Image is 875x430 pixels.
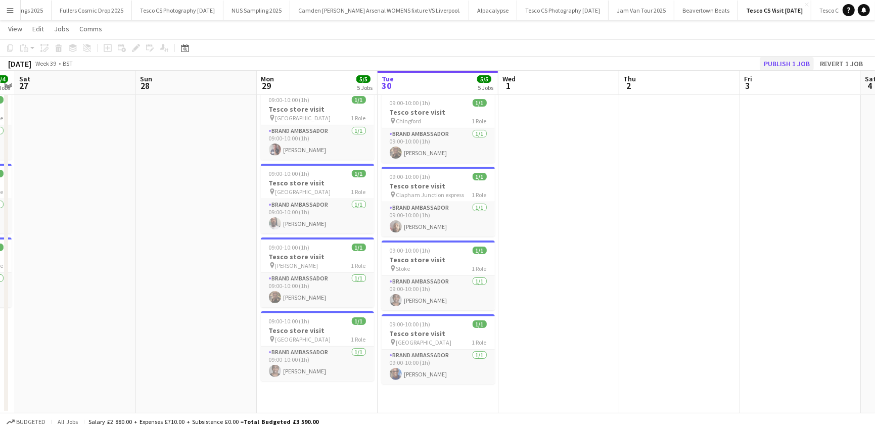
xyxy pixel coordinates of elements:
h3: Tesco store visit [382,255,495,264]
app-card-role: Brand Ambassador1/109:00-10:00 (1h)[PERSON_NAME] [261,273,374,307]
span: Week 39 [33,60,59,67]
span: 09:00-10:00 (1h) [390,173,431,180]
span: Edit [32,24,44,33]
span: Total Budgeted £3 590.00 [244,418,318,425]
h3: Tesco store visit [261,326,374,335]
h3: Tesco store visit [261,105,374,114]
span: [GEOGRAPHIC_DATA] [275,114,331,122]
app-job-card: 09:00-10:00 (1h)1/1Tesco store visit Clapham Junction express1 RoleBrand Ambassador1/109:00-10:00... [382,167,495,236]
span: 1/1 [473,173,487,180]
h3: Tesco store visit [261,178,374,187]
span: [PERSON_NAME] [275,262,318,269]
span: 5/5 [477,75,491,83]
app-card-role: Brand Ambassador1/109:00-10:00 (1h)[PERSON_NAME] [261,347,374,381]
span: 09:00-10:00 (1h) [269,170,310,177]
div: Salary £2 880.00 + Expenses £710.00 + Subsistence £0.00 = [88,418,318,425]
span: 1 Role [351,262,366,269]
div: BST [63,60,73,67]
app-job-card: 09:00-10:00 (1h)1/1Tesco store visit [GEOGRAPHIC_DATA]1 RoleBrand Ambassador1/109:00-10:00 (1h)[P... [261,164,374,233]
span: 1 Role [351,114,366,122]
span: Wed [502,74,516,83]
span: 1 [501,80,516,91]
div: 5 Jobs [478,84,493,91]
app-job-card: 09:00-10:00 (1h)1/1Tesco store visit [PERSON_NAME]1 RoleBrand Ambassador1/109:00-10:00 (1h)[PERSO... [261,237,374,307]
span: [GEOGRAPHIC_DATA] [275,336,331,343]
div: 09:00-10:00 (1h)1/1Tesco store visit Stoke1 RoleBrand Ambassador1/109:00-10:00 (1h)[PERSON_NAME] [382,241,495,310]
span: Sun [140,74,152,83]
span: [GEOGRAPHIC_DATA] [396,339,452,346]
button: Tesco CS Photography [DATE] [517,1,609,20]
span: 09:00-10:00 (1h) [390,247,431,254]
button: Revert 1 job [816,57,867,70]
span: Thu [623,74,636,83]
span: View [8,24,22,33]
span: 27 [18,80,30,91]
span: Clapham Junction express [396,191,465,199]
button: NUS Sampling 2025 [223,1,290,20]
span: 1 Role [472,117,487,125]
span: 29 [259,80,274,91]
span: 1/1 [352,317,366,325]
app-job-card: 09:00-10:00 (1h)1/1Tesco store visit [GEOGRAPHIC_DATA]1 RoleBrand Ambassador1/109:00-10:00 (1h)[P... [261,311,374,381]
a: Comms [75,22,106,35]
button: Alpacalypse [469,1,517,20]
button: Beavertown Beats [674,1,738,20]
app-job-card: 09:00-10:00 (1h)1/1Tesco store visit [GEOGRAPHIC_DATA]1 RoleBrand Ambassador1/109:00-10:00 (1h)[P... [261,90,374,160]
app-card-role: Brand Ambassador1/109:00-10:00 (1h)[PERSON_NAME] [382,350,495,384]
span: 1 Role [351,188,366,196]
button: Fullers Cosmic Drop 2025 [52,1,132,20]
span: 09:00-10:00 (1h) [269,96,310,104]
span: 1 Role [472,339,487,346]
span: 09:00-10:00 (1h) [269,317,310,325]
span: 28 [139,80,152,91]
h3: Tesco store visit [382,108,495,117]
span: 3 [743,80,752,91]
span: 1/1 [352,244,366,251]
span: 1/1 [352,170,366,177]
span: 5/5 [356,75,371,83]
span: Fri [744,74,752,83]
span: 1 Role [472,265,487,272]
span: 2 [622,80,636,91]
app-card-role: Brand Ambassador1/109:00-10:00 (1h)[PERSON_NAME] [382,202,495,236]
span: 30 [380,80,394,91]
span: Mon [261,74,274,83]
h3: Tesco store visit [261,252,374,261]
span: 09:00-10:00 (1h) [390,320,431,328]
app-job-card: 09:00-10:00 (1h)1/1Tesco store visit [GEOGRAPHIC_DATA]1 RoleBrand Ambassador1/109:00-10:00 (1h)[P... [382,314,495,384]
app-card-role: Brand Ambassador1/109:00-10:00 (1h)[PERSON_NAME] [382,128,495,163]
span: Comms [79,24,102,33]
span: Tue [382,74,394,83]
h3: Tesco store visit [382,181,495,190]
span: 1/1 [352,96,366,104]
app-card-role: Brand Ambassador1/109:00-10:00 (1h)[PERSON_NAME] [261,125,374,160]
button: Publish 1 job [760,57,814,70]
span: Jobs [54,24,69,33]
a: Jobs [50,22,73,35]
app-job-card: 09:00-10:00 (1h)1/1Tesco store visit Chingford1 RoleBrand Ambassador1/109:00-10:00 (1h)[PERSON_NAME] [382,93,495,163]
button: Tesco CS Visit [DATE] [738,1,811,20]
span: 1/1 [473,320,487,328]
span: 1/1 [473,247,487,254]
a: Edit [28,22,48,35]
span: 09:00-10:00 (1h) [269,244,310,251]
div: 5 Jobs [357,84,373,91]
span: 1/1 [473,99,487,107]
span: 1 Role [351,336,366,343]
a: View [4,22,26,35]
span: Chingford [396,117,422,125]
span: [GEOGRAPHIC_DATA] [275,188,331,196]
h3: Tesco store visit [382,329,495,338]
span: 09:00-10:00 (1h) [390,99,431,107]
app-card-role: Brand Ambassador1/109:00-10:00 (1h)[PERSON_NAME] [382,276,495,310]
button: Tesco CS Photography [DATE] [132,1,223,20]
button: Jam Van Tour 2025 [609,1,674,20]
button: Budgeted [5,416,47,427]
